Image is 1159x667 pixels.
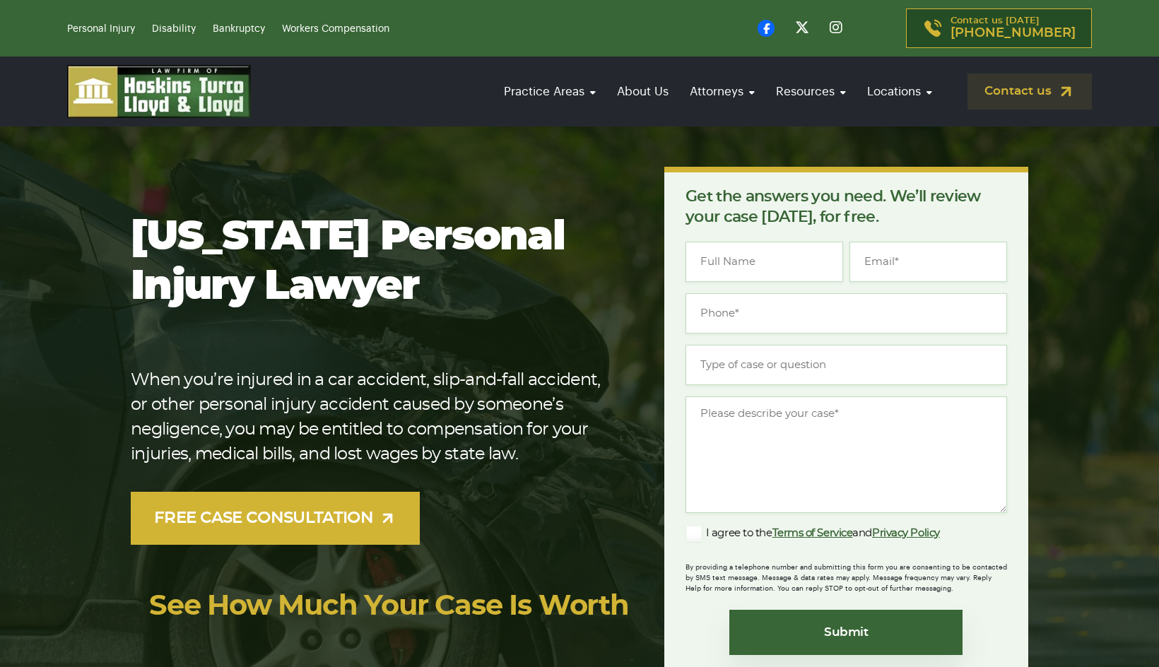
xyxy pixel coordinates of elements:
[906,8,1092,48] a: Contact us [DATE][PHONE_NUMBER]
[860,71,939,112] a: Locations
[67,65,251,118] img: logo
[772,528,853,538] a: Terms of Service
[131,368,619,467] p: When you’re injured in a car accident, slip-and-fall accident, or other personal injury accident ...
[951,26,1076,40] span: [PHONE_NUMBER]
[686,525,940,542] label: I agree to the and
[213,24,265,34] a: Bankruptcy
[131,213,619,312] h1: [US_STATE] Personal Injury Lawyer
[769,71,853,112] a: Resources
[686,553,1007,594] div: By providing a telephone number and submitting this form you are consenting to be contacted by SM...
[872,528,940,538] a: Privacy Policy
[967,73,1092,110] a: Contact us
[149,592,629,620] a: See How Much Your Case Is Worth
[686,187,1007,228] p: Get the answers you need. We’ll review your case [DATE], for free.
[282,24,389,34] a: Workers Compensation
[686,242,843,282] input: Full Name
[686,293,1007,333] input: Phone*
[131,492,420,545] a: FREE CASE CONSULTATION
[610,71,676,112] a: About Us
[379,509,396,527] img: arrow-up-right-light.svg
[683,71,762,112] a: Attorneys
[951,16,1076,40] p: Contact us [DATE]
[67,24,135,34] a: Personal Injury
[686,345,1007,385] input: Type of case or question
[849,242,1007,282] input: Email*
[729,610,963,655] input: Submit
[152,24,196,34] a: Disability
[497,71,603,112] a: Practice Areas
